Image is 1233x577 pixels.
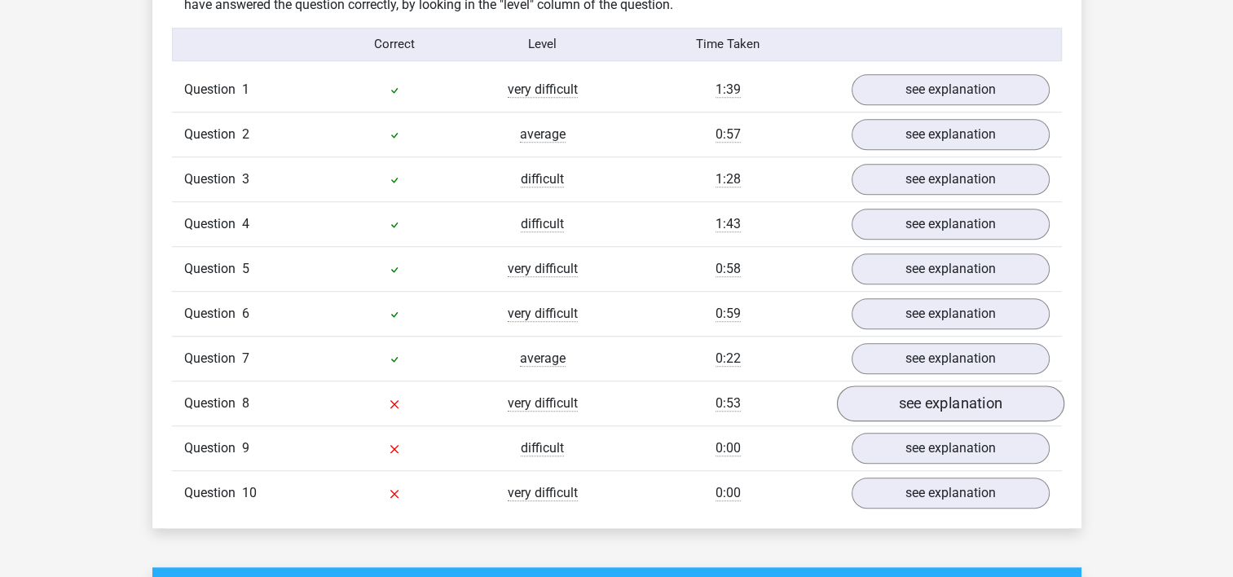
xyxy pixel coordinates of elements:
[836,385,1063,421] a: see explanation
[242,261,249,276] span: 5
[184,349,242,368] span: Question
[716,126,741,143] span: 0:57
[520,126,566,143] span: average
[242,350,249,366] span: 7
[520,350,566,367] span: average
[716,350,741,367] span: 0:22
[242,126,249,142] span: 2
[184,259,242,279] span: Question
[320,35,469,54] div: Correct
[508,485,578,501] span: very difficult
[716,395,741,412] span: 0:53
[242,485,257,500] span: 10
[852,119,1050,150] a: see explanation
[184,438,242,458] span: Question
[716,171,741,187] span: 1:28
[508,261,578,277] span: very difficult
[184,214,242,234] span: Question
[852,298,1050,329] a: see explanation
[242,81,249,97] span: 1
[521,440,564,456] span: difficult
[508,306,578,322] span: very difficult
[716,440,741,456] span: 0:00
[242,216,249,231] span: 4
[852,433,1050,464] a: see explanation
[242,440,249,456] span: 9
[184,80,242,99] span: Question
[508,81,578,98] span: very difficult
[242,171,249,187] span: 3
[184,304,242,324] span: Question
[852,74,1050,105] a: see explanation
[184,125,242,144] span: Question
[184,394,242,413] span: Question
[242,395,249,411] span: 8
[716,261,741,277] span: 0:58
[184,170,242,189] span: Question
[521,171,564,187] span: difficult
[716,306,741,322] span: 0:59
[616,35,839,54] div: Time Taken
[852,343,1050,374] a: see explanation
[716,485,741,501] span: 0:00
[852,478,1050,509] a: see explanation
[469,35,617,54] div: Level
[716,216,741,232] span: 1:43
[508,395,578,412] span: very difficult
[242,306,249,321] span: 6
[716,81,741,98] span: 1:39
[521,216,564,232] span: difficult
[852,164,1050,195] a: see explanation
[184,483,242,503] span: Question
[852,209,1050,240] a: see explanation
[852,253,1050,284] a: see explanation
